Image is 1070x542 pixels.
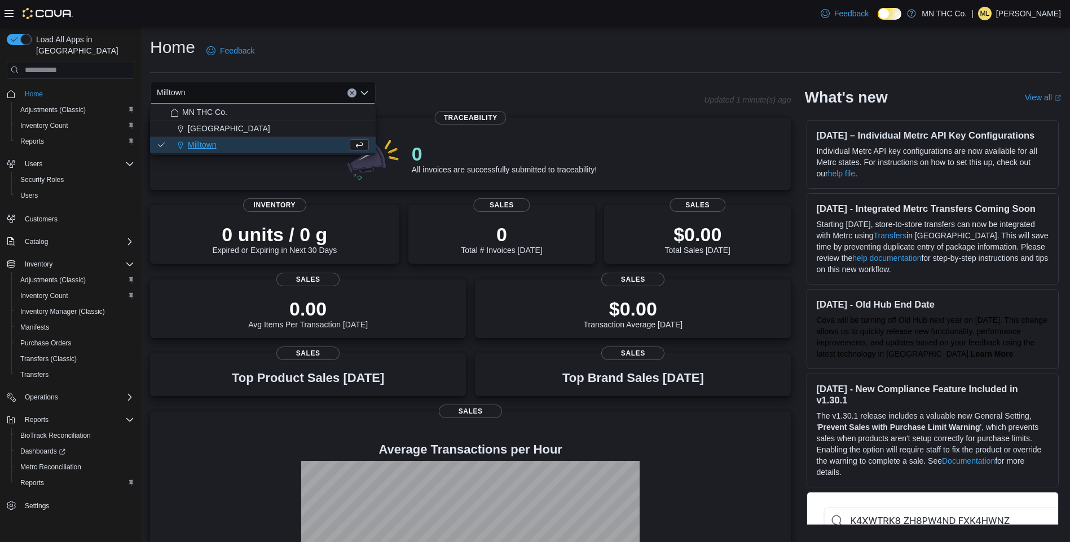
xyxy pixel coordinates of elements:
[16,289,73,303] a: Inventory Count
[16,135,134,148] span: Reports
[20,212,62,226] a: Customers
[971,349,1013,358] a: Learn More
[942,456,995,465] a: Documentation
[16,189,134,202] span: Users
[20,87,134,101] span: Home
[816,219,1049,275] p: Starting [DATE], store-to-store transfers can now be integrated with Metrc using in [GEOGRAPHIC_D...
[25,260,52,269] span: Inventory
[16,103,134,117] span: Adjustments (Classic)
[562,371,704,385] h3: Top Brand Sales [DATE]
[601,273,664,286] span: Sales
[2,256,139,272] button: Inventory
[20,323,49,332] span: Manifests
[150,36,195,59] h1: Home
[25,215,58,224] span: Customers
[16,429,134,442] span: BioTrack Reconciliation
[980,7,990,20] span: ML
[16,273,134,287] span: Adjustments (Classic)
[834,8,869,19] span: Feedback
[11,319,139,335] button: Manifests
[16,273,90,287] a: Adjustments (Classic)
[704,95,791,104] p: Updated 1 minute(s) ago
[2,234,139,250] button: Catalog
[32,34,134,56] span: Load All Apps in [GEOGRAPHIC_DATA]
[20,413,134,427] span: Reports
[20,157,134,171] span: Users
[20,370,49,379] span: Transfers
[23,8,73,19] img: Cova
[25,501,49,510] span: Settings
[11,304,139,319] button: Inventory Manager (Classic)
[16,460,134,474] span: Metrc Reconciliation
[435,111,507,125] span: Traceability
[20,211,134,225] span: Customers
[665,223,730,255] div: Total Sales [DATE]
[150,104,376,153] div: Choose from the following options
[670,198,725,212] span: Sales
[11,367,139,383] button: Transfers
[11,102,139,118] button: Adjustments (Classic)
[20,175,64,184] span: Security Roles
[16,321,54,334] a: Manifests
[461,223,542,255] div: Total # Invoices [DATE]
[16,189,42,202] a: Users
[816,2,873,25] a: Feedback
[978,7,992,20] div: Michael Lessard
[20,121,68,130] span: Inventory Count
[816,383,1049,406] h3: [DATE] - New Compliance Feature Included in v1.30.1
[159,443,782,456] h4: Average Transactions per Hour
[20,276,86,285] span: Adjustments (Classic)
[11,475,139,491] button: Reports
[11,134,139,149] button: Reports
[20,257,134,271] span: Inventory
[16,135,49,148] a: Reports
[232,371,384,385] h3: Top Product Sales [DATE]
[212,223,337,255] div: Expired or Expiring in Next 30 Days
[412,143,597,165] p: 0
[2,86,139,102] button: Home
[16,336,134,350] span: Purchase Orders
[11,118,139,134] button: Inventory Count
[16,445,70,458] a: Dashboards
[25,90,43,99] span: Home
[601,346,664,360] span: Sales
[816,410,1049,478] p: The v1.30.1 release includes a valuable new General Setting, ' ', which prevents sales when produ...
[16,305,134,318] span: Inventory Manager (Classic)
[25,237,48,246] span: Catalog
[11,272,139,288] button: Adjustments (Classic)
[16,173,134,186] span: Security Roles
[20,413,53,427] button: Reports
[20,191,38,200] span: Users
[922,7,967,20] p: MN THC Co.
[20,257,57,271] button: Inventory
[11,188,139,203] button: Users
[852,254,921,263] a: help documentation
[816,145,1049,179] p: Individual Metrc API key configurations are now available for all Metrc states. For instructions ...
[16,336,76,350] a: Purchase Orders
[20,431,91,440] span: BioTrack Reconciliation
[11,351,139,367] button: Transfers (Classic)
[11,335,139,351] button: Purchase Orders
[11,428,139,443] button: BioTrack Reconciliation
[2,497,139,514] button: Settings
[816,316,1047,358] span: Cova will be turning off Old Hub next year on [DATE]. This change allows us to quickly release ne...
[25,159,42,168] span: Users
[248,297,368,329] div: Avg Items Per Transaction [DATE]
[20,235,52,248] button: Catalog
[182,106,227,118] span: MN THC Co.
[16,119,73,132] a: Inventory Count
[20,390,134,404] span: Operations
[16,289,134,303] span: Inventory Count
[16,445,134,458] span: Dashboards
[16,368,134,381] span: Transfers
[2,210,139,226] button: Customers
[11,172,139,188] button: Security Roles
[188,123,270,134] span: [GEOGRAPHIC_DATA]
[276,346,340,360] span: Sales
[20,157,47,171] button: Users
[20,447,65,456] span: Dashboards
[16,321,134,334] span: Manifests
[2,389,139,405] button: Operations
[11,443,139,459] a: Dashboards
